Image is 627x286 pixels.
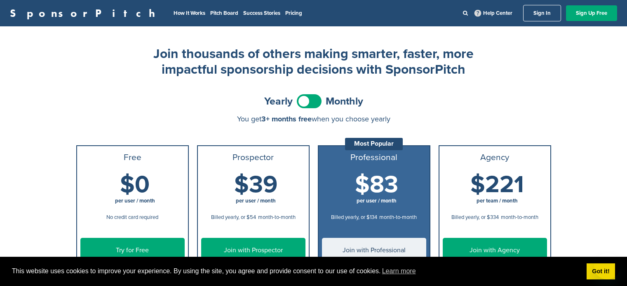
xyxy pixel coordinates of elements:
[10,8,160,19] a: SponsorPitch
[210,10,238,16] a: Pitch Board
[470,170,524,199] span: $221
[477,198,518,204] span: per team / month
[76,115,551,123] div: You get when you choose yearly
[473,8,514,18] a: Help Center
[451,214,499,221] span: Billed yearly, or $334
[174,10,205,16] a: How It Works
[258,214,296,221] span: month-to-month
[443,153,547,163] h3: Agency
[234,170,277,199] span: $39
[201,153,305,163] h3: Prospector
[80,238,185,263] a: Try for Free
[355,170,398,199] span: $83
[501,214,538,221] span: month-to-month
[566,5,617,21] a: Sign Up Free
[381,265,417,277] a: learn more about cookies
[379,214,417,221] span: month-to-month
[594,253,620,279] iframe: Button to launch messaging window
[211,214,256,221] span: Billed yearly, or $54
[120,170,150,199] span: $0
[201,238,305,263] a: Join with Prospector
[357,198,397,204] span: per user / month
[149,46,479,78] h2: Join thousands of others making smarter, faster, more impactful sponsorship decisions with Sponso...
[261,114,312,123] span: 3+ months free
[587,263,615,280] a: dismiss cookie message
[106,214,158,221] span: No credit card required
[345,138,403,150] div: Most Popular
[523,5,561,21] a: Sign In
[115,198,155,204] span: per user / month
[264,96,293,107] span: Yearly
[243,10,280,16] a: Success Stories
[322,153,426,163] h3: Professional
[236,198,276,204] span: per user / month
[285,10,302,16] a: Pricing
[443,238,547,263] a: Join with Agency
[331,214,377,221] span: Billed yearly, or $134
[12,265,580,277] span: This website uses cookies to improve your experience. By using the site, you agree and provide co...
[326,96,363,107] span: Monthly
[80,153,185,163] h3: Free
[322,238,426,263] a: Join with Professional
